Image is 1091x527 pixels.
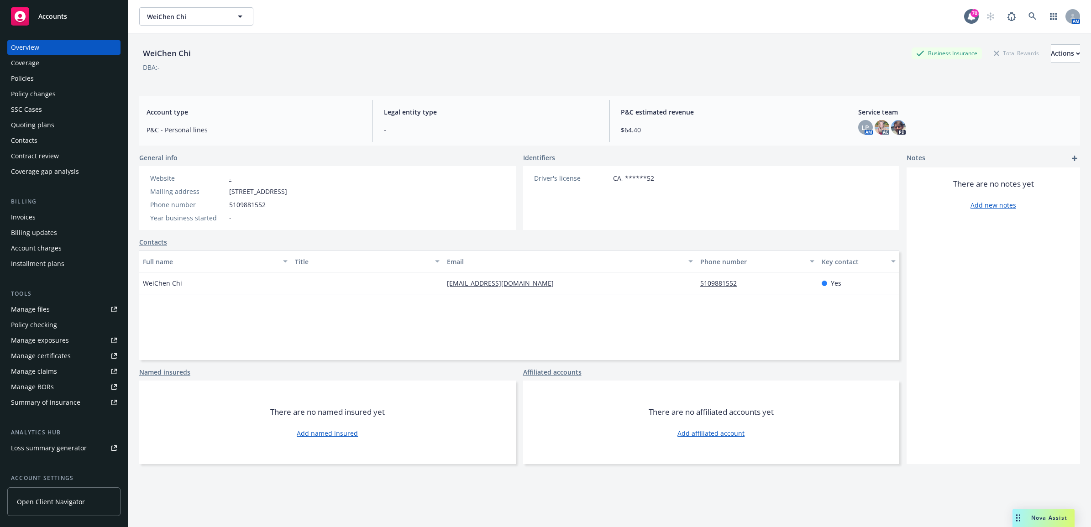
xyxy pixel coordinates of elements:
div: Contacts [11,133,37,148]
a: Add new notes [970,200,1016,210]
div: Billing updates [11,225,57,240]
div: Email [447,257,683,266]
div: Key contact [822,257,886,266]
span: Identifiers [523,153,555,162]
div: Policy changes [11,87,56,101]
div: Manage files [11,302,50,317]
div: Driver's license [534,173,609,183]
div: Policies [11,71,34,86]
div: 70 [970,7,979,15]
a: Overview [7,40,121,55]
div: Analytics hub [7,428,121,437]
div: Invoices [11,210,36,224]
div: Phone number [700,257,804,266]
div: Contract review [11,149,59,163]
div: Coverage gap analysis [11,164,79,179]
a: Quoting plans [7,118,121,132]
a: Affiliated accounts [523,367,582,377]
button: Key contact [818,250,899,272]
div: Account settings [7,474,121,483]
div: Coverage [11,56,39,70]
span: WeiChen Chi [147,12,226,21]
button: Title [291,250,443,272]
div: WeiChen Chi [139,47,194,59]
div: Total Rewards [989,47,1044,59]
div: SSC Cases [11,102,42,117]
a: Installment plans [7,256,121,271]
span: Legal entity type [384,107,599,117]
a: Coverage gap analysis [7,164,121,179]
span: P&C - Personal lines [147,125,362,135]
a: Manage certificates [7,349,121,363]
button: Email [443,250,697,272]
div: Drag to move [1012,509,1024,527]
a: Policies [7,71,121,86]
span: Open Client Navigator [17,497,85,506]
div: Year business started [150,213,226,223]
a: Policy checking [7,318,121,332]
span: - [384,125,599,135]
div: Billing [7,197,121,206]
span: Notes [907,153,925,164]
span: There are no affiliated accounts yet [649,407,774,417]
a: Add affiliated account [677,428,745,438]
a: Contract review [7,149,121,163]
span: WeiChen Chi [143,278,182,288]
button: Full name [139,250,291,272]
a: Summary of insurance [7,395,121,410]
span: General info [139,153,178,162]
div: Title [295,257,430,266]
span: LP [861,123,869,132]
a: Search [1023,7,1042,26]
a: Named insureds [139,367,190,377]
a: Coverage [7,56,121,70]
span: There are no notes yet [953,178,1034,189]
div: Quoting plans [11,118,54,132]
a: Add named insured [297,428,358,438]
div: Overview [11,40,39,55]
a: Manage files [7,302,121,317]
a: Report a Bug [1002,7,1021,26]
div: Manage claims [11,364,57,379]
span: $64.40 [621,125,836,135]
div: Mailing address [150,187,226,196]
a: Billing updates [7,225,121,240]
a: Manage exposures [7,333,121,348]
a: Start snowing [981,7,1000,26]
a: add [1069,153,1080,164]
div: Policy checking [11,318,57,332]
a: SSC Cases [7,102,121,117]
a: Invoices [7,210,121,224]
span: - [229,213,231,223]
span: Accounts [38,13,67,20]
div: DBA: - [143,63,160,72]
div: Phone number [150,200,226,209]
button: Phone number [697,250,818,272]
div: Manage exposures [11,333,69,348]
button: Nova Assist [1012,509,1075,527]
a: - [229,174,231,183]
div: Summary of insurance [11,395,80,410]
a: [EMAIL_ADDRESS][DOMAIN_NAME] [447,279,561,287]
div: Installment plans [11,256,64,271]
a: Switch app [1044,7,1063,26]
div: Manage certificates [11,349,71,363]
span: Yes [831,278,841,288]
button: WeiChen Chi [139,7,253,26]
div: Business Insurance [912,47,982,59]
a: Policy changes [7,87,121,101]
div: Website [150,173,226,183]
div: Loss summary generator [11,441,87,455]
span: 5109881552 [229,200,266,209]
a: Manage BORs [7,380,121,394]
span: There are no named insured yet [270,407,385,417]
a: Contacts [7,133,121,148]
img: photo [875,120,889,135]
img: photo [891,120,906,135]
div: Full name [143,257,278,266]
a: Loss summary generator [7,441,121,455]
span: Nova Assist [1031,514,1067,522]
span: - [295,278,297,288]
a: Manage claims [7,364,121,379]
